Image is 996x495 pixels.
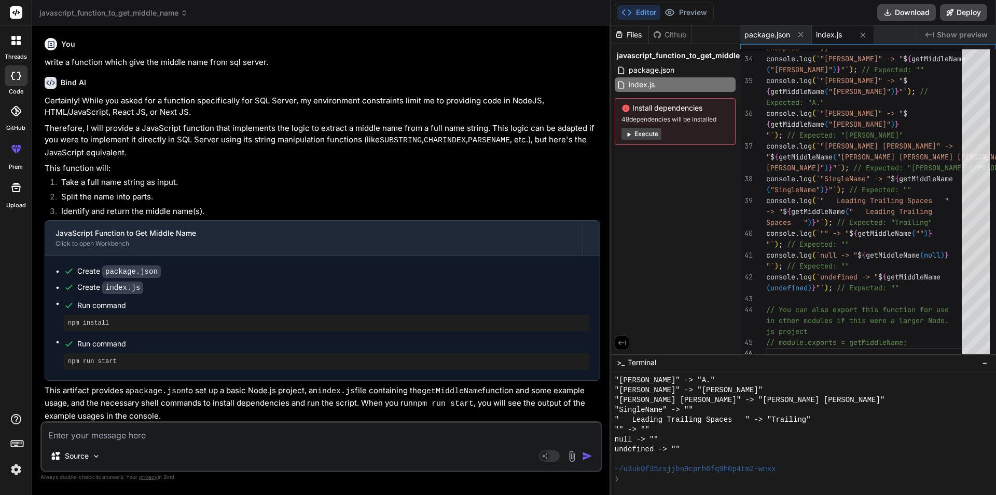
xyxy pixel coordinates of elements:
span: // Expected: "" [849,185,911,194]
span: `"[PERSON_NAME]" -> " [816,109,903,118]
span: . [795,196,799,205]
span: console [766,250,795,260]
span: "[PERSON_NAME]" [828,119,891,129]
span: null [924,250,940,260]
div: Create [77,266,161,277]
span: ( [812,109,816,118]
span: $ [891,174,895,183]
label: threads [5,52,27,61]
span: "` [766,261,774,271]
p: Always double-check its answers. Your in Bind [40,472,602,482]
span: $ [849,229,853,238]
span: getMiddleName [857,229,911,238]
span: ) [841,163,845,172]
span: ) [774,130,779,140]
span: $ [878,272,882,282]
div: Github [649,30,691,40]
span: ( [766,283,770,292]
span: // Expected: "[PERSON_NAME]" [787,130,903,140]
span: getMiddleName [911,54,965,63]
span: "` [766,239,774,249]
span: ; [779,239,783,249]
span: getMiddleName [866,250,920,260]
span: ) [837,185,841,194]
span: $ [783,207,787,216]
span: "[PERSON_NAME]" -> "A." [615,376,715,385]
span: " [766,152,770,162]
span: { [766,119,770,129]
button: Deploy [940,4,987,21]
span: Terminal [628,357,656,368]
span: ) [808,218,812,227]
span: ( [812,196,816,205]
span: ) [940,250,945,260]
span: javascript_function_to_get_middle_name [617,50,763,61]
span: Expected: "A." [766,98,824,107]
div: 42 [740,272,753,283]
code: PARSENAME [468,136,510,145]
span: getMiddleName [770,119,824,129]
span: ; [911,87,916,96]
span: null -> "" [615,435,658,445]
pre: npm run start [68,357,585,366]
span: $ [770,152,774,162]
span: getMiddleName [899,174,953,183]
span: log [799,196,812,205]
div: 45 [740,337,753,348]
div: 38 [740,173,753,184]
div: 46 [740,348,753,359]
span: // Expected: "Trailing" [837,218,932,227]
label: GitHub [6,124,25,132]
span: ; [845,163,849,172]
button: JavaScript Function to Get Middle NameClick to open Workbench [45,221,583,255]
button: Download [877,4,936,21]
span: getMiddleName [887,272,940,282]
span: "` [828,185,837,194]
pre: npm install [68,319,585,327]
div: 34 [740,53,753,64]
p: Therefore, I will provide a JavaScript function that implements the logic to extract a middle nam... [45,123,600,159]
span: `" Leading Trailing Spaces " [816,196,949,205]
span: ( [812,54,816,63]
label: code [9,87,23,96]
span: "[PERSON_NAME] [PERSON_NAME]" -> "[PERSON_NAME] [PERSON_NAME]" [615,395,885,405]
span: `"[PERSON_NAME]" -> " [816,76,903,85]
code: index.js [102,282,143,294]
span: ( [812,76,816,85]
span: undefined -> "" [615,445,680,454]
li: Identify and return the middle name(s). [53,206,600,220]
span: ) [891,119,895,129]
span: privacy [139,474,158,480]
span: { [853,229,857,238]
img: attachment [566,450,578,462]
span: . [795,229,799,238]
span: ( [812,229,816,238]
span: Spaces " [766,218,808,227]
span: ) [849,65,853,74]
span: { [774,152,779,162]
span: package.json [628,64,675,76]
span: console [766,229,795,238]
span: console [766,54,795,63]
span: "` [841,65,849,74]
span: ; [828,218,833,227]
span: } [812,283,816,292]
span: // Expected: "" [837,283,899,292]
span: index.js [816,30,842,40]
span: console [766,141,795,151]
span: . [795,109,799,118]
div: 35 [740,75,753,86]
span: ) [820,185,824,194]
span: log [799,54,812,63]
span: ; [853,65,857,74]
span: ; [828,283,833,292]
span: package.json [744,30,790,40]
label: prem [9,163,23,171]
span: ; [841,185,845,194]
span: } [895,119,899,129]
span: in other modules if this were a larger Node. [766,316,949,325]
span: " Leading Trailing Spaces " -> "Trailing" [615,415,811,425]
div: 44 [740,304,753,315]
button: − [980,354,990,371]
span: } [895,87,899,96]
